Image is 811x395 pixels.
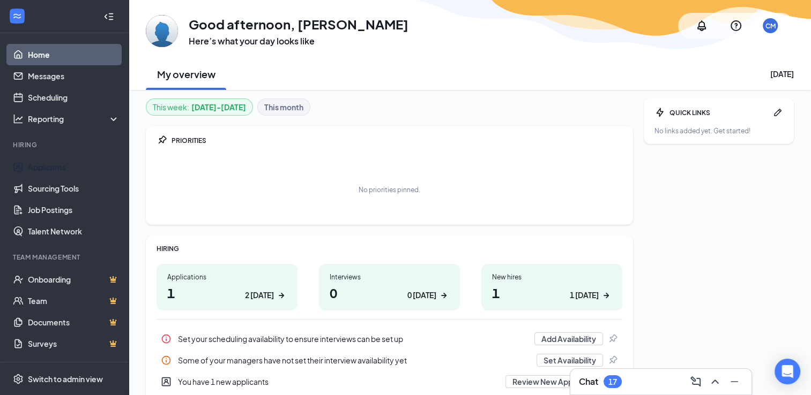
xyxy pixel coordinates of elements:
[167,284,287,302] h1: 1
[601,290,612,301] svg: ArrowRight
[608,377,617,386] div: 17
[687,373,704,390] button: ComposeMessage
[359,185,420,194] div: No priorities pinned.
[161,376,172,387] svg: UserEntity
[13,140,117,149] div: Hiring
[157,67,215,81] h2: My overview
[157,371,622,392] a: UserEntityYou have 1 new applicantsReview New ApplicantsPin
[264,101,303,113] b: This month
[28,290,120,312] a: TeamCrown
[689,375,702,388] svg: ComposeMessage
[319,264,460,310] a: Interviews00 [DATE]ArrowRight
[28,156,120,178] a: Applicants
[570,290,599,301] div: 1 [DATE]
[245,290,274,301] div: 2 [DATE]
[157,328,622,350] a: InfoSet your scheduling availability to ensure interviews can be set upAdd AvailabilityPin
[167,272,287,282] div: Applications
[770,69,794,79] div: [DATE]
[157,328,622,350] div: Set your scheduling availability to ensure interviews can be set up
[654,126,783,135] div: No links added yet. Get started!
[103,11,114,22] svg: Collapse
[492,272,612,282] div: New hires
[189,15,408,33] h1: Good afternoon, [PERSON_NAME]
[407,290,436,301] div: 0 [DATE]
[28,312,120,333] a: DocumentsCrown
[28,374,103,384] div: Switch to admin view
[709,375,721,388] svg: ChevronUp
[157,350,622,371] div: Some of your managers have not set their interview availability yet
[161,333,172,344] svg: Info
[13,253,117,262] div: Team Management
[775,359,800,384] div: Open Intercom Messenger
[13,113,24,124] svg: Analysis
[28,221,120,242] a: Talent Network
[772,107,783,118] svg: Pen
[537,354,603,367] button: Set Availability
[765,21,776,31] div: CM
[607,333,618,344] svg: Pin
[330,272,449,282] div: Interviews
[172,136,622,145] div: PRIORITIES
[330,284,449,302] h1: 0
[28,333,120,354] a: SurveysCrown
[178,355,530,366] div: Some of your managers have not set their interview availability yet
[654,107,665,118] svg: Bolt
[28,113,120,124] div: Reporting
[579,376,598,388] h3: Chat
[189,35,408,47] h3: Here’s what your day looks like
[706,373,724,390] button: ChevronUp
[28,178,120,199] a: Sourcing Tools
[695,19,708,32] svg: Notifications
[730,19,742,32] svg: QuestionInfo
[481,264,622,310] a: New hires11 [DATE]ArrowRight
[276,290,287,301] svg: ArrowRight
[146,15,178,47] img: Colby Murtha
[178,333,528,344] div: Set your scheduling availability to ensure interviews can be set up
[13,374,24,384] svg: Settings
[191,101,246,113] b: [DATE] - [DATE]
[157,244,622,253] div: HIRING
[28,87,120,108] a: Scheduling
[607,355,618,366] svg: Pin
[728,375,741,388] svg: Minimize
[157,135,167,146] svg: Pin
[12,11,23,21] svg: WorkstreamLogo
[492,284,612,302] h1: 1
[157,350,622,371] a: InfoSome of your managers have not set their interview availability yetSet AvailabilityPin
[28,65,120,87] a: Messages
[153,101,246,113] div: This week :
[28,199,120,221] a: Job Postings
[157,264,297,310] a: Applications12 [DATE]ArrowRight
[178,376,499,387] div: You have 1 new applicants
[161,355,172,366] svg: Info
[726,373,743,390] button: Minimize
[534,332,603,345] button: Add Availability
[505,375,603,388] button: Review New Applicants
[28,44,120,65] a: Home
[157,371,622,392] div: You have 1 new applicants
[669,108,768,117] div: QUICK LINKS
[28,269,120,290] a: OnboardingCrown
[438,290,449,301] svg: ArrowRight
